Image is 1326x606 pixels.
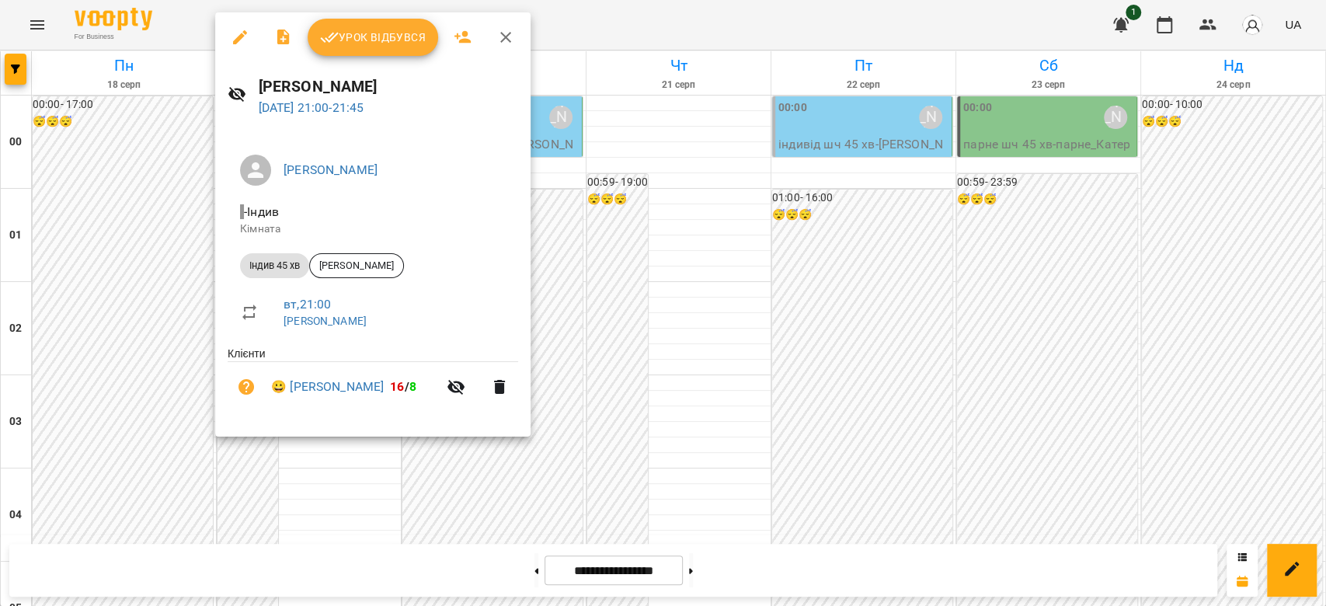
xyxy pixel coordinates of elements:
a: 😀 [PERSON_NAME] [271,378,384,396]
a: [DATE] 21:00-21:45 [259,100,364,115]
a: [PERSON_NAME] [284,315,367,327]
span: Індив 45 хв [240,259,309,273]
a: вт , 21:00 [284,297,331,312]
ul: Клієнти [228,346,518,418]
b: / [390,379,416,394]
h6: [PERSON_NAME] [259,75,518,99]
button: Візит ще не сплачено. Додати оплату? [228,368,265,406]
span: [PERSON_NAME] [310,259,403,273]
span: - Індив [240,204,282,219]
p: Кімната [240,221,506,237]
span: 8 [409,379,416,394]
span: 16 [390,379,404,394]
span: Урок відбувся [320,28,426,47]
a: [PERSON_NAME] [284,162,378,177]
div: [PERSON_NAME] [309,253,404,278]
button: Урок відбувся [308,19,438,56]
